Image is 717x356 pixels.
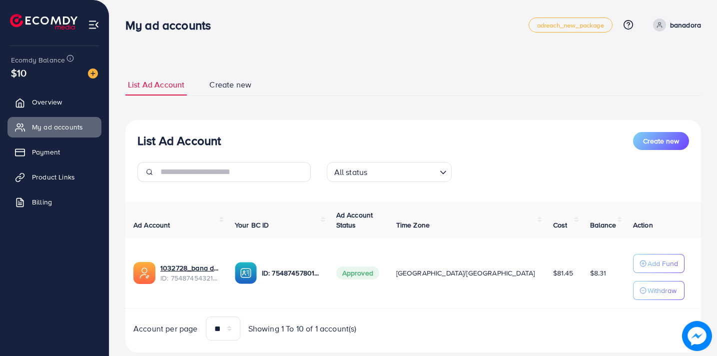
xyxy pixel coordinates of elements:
p: Withdraw [648,284,677,296]
span: List Ad Account [128,79,184,90]
span: Ecomdy Balance [11,55,65,65]
span: $10 [11,65,26,80]
p: banadora [670,19,701,31]
img: ic-ba-acc.ded83a64.svg [235,262,257,284]
h3: My ad accounts [125,18,219,32]
span: Create new [209,79,251,90]
a: banadora [649,18,701,31]
a: Overview [7,92,101,112]
span: Balance [590,220,617,230]
img: image [682,321,712,351]
span: Billing [32,197,52,207]
div: <span class='underline'>1032728_bana dor ad account 1_1757579407255</span></br>7548745432170184711 [160,263,219,283]
span: [GEOGRAPHIC_DATA]/[GEOGRAPHIC_DATA] [396,268,535,278]
span: Cost [553,220,568,230]
span: My ad accounts [32,122,83,132]
span: Approved [336,266,379,279]
img: image [88,68,98,78]
a: My ad accounts [7,117,101,137]
span: Time Zone [396,220,430,230]
span: All status [332,165,370,179]
span: $8.31 [590,268,607,278]
span: Create new [643,136,679,146]
a: adreach_new_package [529,17,613,32]
h3: List Ad Account [137,133,221,148]
span: Product Links [32,172,75,182]
a: Payment [7,142,101,162]
button: Create new [633,132,689,150]
span: Action [633,220,653,230]
span: Payment [32,147,60,157]
img: menu [88,19,99,30]
span: Your BC ID [235,220,269,230]
img: logo [10,14,77,29]
div: Search for option [327,162,452,182]
span: Account per page [133,323,198,334]
span: Overview [32,97,62,107]
a: 1032728_bana dor ad account 1_1757579407255 [160,263,219,273]
input: Search for option [370,163,435,179]
span: Ad Account [133,220,170,230]
a: Product Links [7,167,101,187]
span: $81.45 [553,268,574,278]
span: Showing 1 To 10 of 1 account(s) [248,323,357,334]
span: Ad Account Status [336,210,373,230]
span: ID: 7548745432170184711 [160,273,219,283]
p: Add Fund [648,257,678,269]
a: Billing [7,192,101,212]
span: adreach_new_package [537,22,604,28]
button: Add Fund [633,254,685,273]
p: ID: 7548745780125483025 [262,267,320,279]
button: Withdraw [633,281,685,300]
img: ic-ads-acc.e4c84228.svg [133,262,155,284]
